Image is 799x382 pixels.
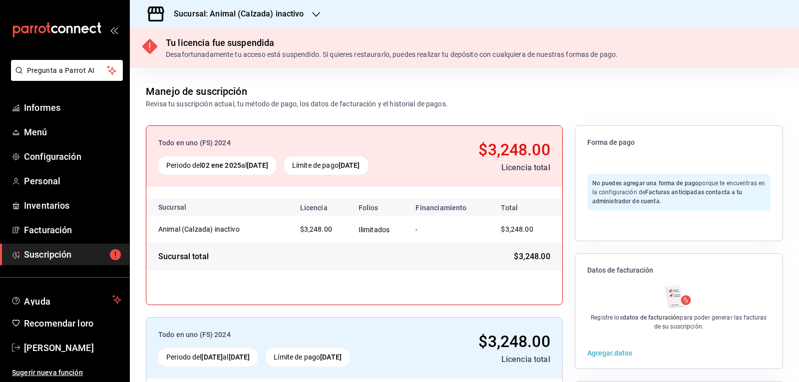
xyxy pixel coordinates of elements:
font: Ayuda [24,296,51,307]
font: Todo en uno (FS) 2024 [158,331,231,339]
font: Licencia [300,204,328,212]
font: Límite de pago [292,161,339,169]
font: $3,248.00 [300,225,332,233]
font: Facturas anticipadas contacta a tu administrador de cuenta. [592,189,743,205]
button: Pregunta a Parrot AI [11,60,123,81]
font: Registre los [591,314,623,321]
font: Facturación [24,225,72,235]
font: No puedes agregar una forma de pago [592,180,699,187]
font: Total [501,204,518,212]
font: [PERSON_NAME] [24,343,94,353]
font: Desafortunadamente tu acceso está suspendido. Si quieres restaurarlo, puedes realizar tu depósito... [166,50,618,58]
font: Folios [359,204,379,212]
font: Recomendar loro [24,318,93,329]
font: Datos de facturación [587,266,653,274]
font: Sucursal: Animal (Calzada) inactivo [174,9,304,18]
font: $3,248.00 [478,332,550,351]
font: Periodo del [166,353,201,361]
font: $3,248.00 [514,252,550,261]
button: Agregar datos [587,349,632,357]
font: Tu licencia fue suspendida [166,37,274,48]
font: Configuración [24,151,81,162]
font: Límite de pago [274,353,320,361]
font: Financiamiento [415,204,466,212]
font: [DATE] [339,161,360,169]
font: Personal [24,176,60,186]
font: datos de facturación [623,314,680,321]
button: abrir_cajón_menú [110,26,118,34]
font: [DATE] [320,353,342,361]
font: al [223,353,228,361]
font: $3,248.00 [478,140,550,159]
font: Pregunta a Parrot AI [27,66,95,74]
font: - [415,226,417,234]
a: Pregunta a Parrot AI [7,72,123,83]
font: Menú [24,127,47,137]
font: $3,248.00 [501,225,533,233]
font: Sucursal [158,203,186,211]
div: Animal (Calzada) inactivo [158,224,258,234]
font: Manejo de suscripción [146,85,247,97]
font: al [241,161,247,169]
font: Licencia total [501,163,550,172]
font: Suscripción [24,249,71,260]
font: Informes [24,102,60,113]
font: Todo en uno (FS) 2024 [158,139,231,147]
font: Sugerir nueva función [12,369,83,377]
font: [DATE] [201,353,223,361]
font: Inventarios [24,200,69,211]
font: para poder generar las facturas de su suscripción. [654,314,767,330]
font: Revisa tu suscripción actual, tu método de pago, los datos de facturación y el historial de pagos. [146,100,448,108]
font: Licencia total [501,355,550,364]
font: Sucursal total [158,252,209,261]
font: Periodo del [166,161,201,169]
font: 02 ene 2025 [201,161,241,169]
font: Ilimitados [359,226,390,234]
font: Forma de pago [587,138,635,146]
font: Animal (Calzada) inactivo [158,225,240,233]
font: [DATE] [229,353,250,361]
font: [DATE] [247,161,268,169]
